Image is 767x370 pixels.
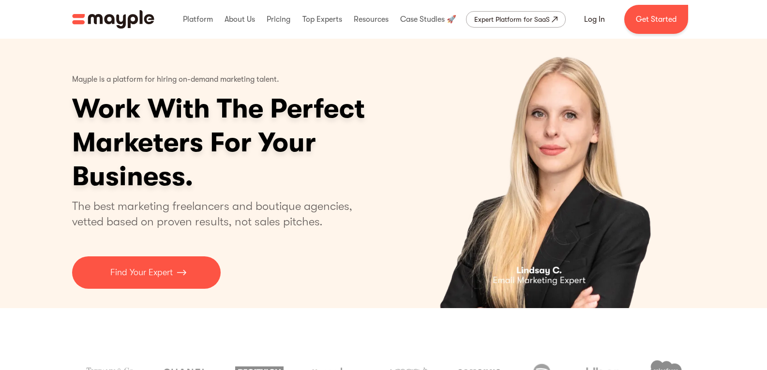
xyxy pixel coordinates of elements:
p: The best marketing freelancers and boutique agencies, vetted based on proven results, not sales p... [72,198,364,229]
a: Get Started [624,5,688,34]
a: Find Your Expert [72,256,221,289]
a: Log In [572,8,617,31]
p: Find Your Expert [110,266,173,279]
a: Expert Platform for SaaS [466,11,566,28]
div: Expert Platform for SaaS [474,14,550,25]
p: Mayple is a platform for hiring on-demand marketing talent. [72,68,279,92]
h1: Work With The Perfect Marketers For Your Business. [72,92,440,193]
img: Mayple logo [72,10,154,29]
